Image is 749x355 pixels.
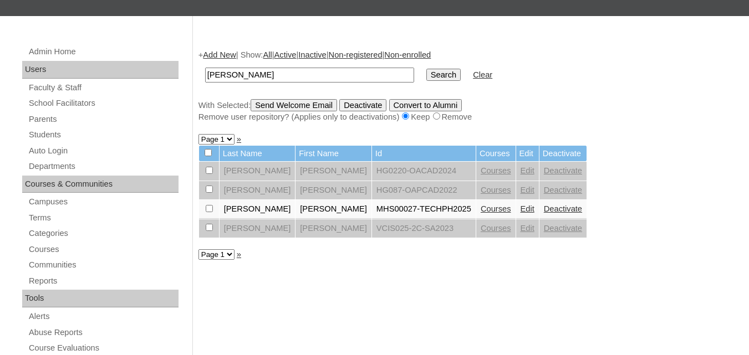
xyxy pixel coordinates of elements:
[544,224,582,233] a: Deactivate
[22,176,179,193] div: Courses & Communities
[28,227,179,240] a: Categories
[372,181,476,200] td: HG087-OAPCAD2022
[295,219,371,238] td: [PERSON_NAME]
[295,181,371,200] td: [PERSON_NAME]
[521,166,534,175] a: Edit
[329,50,383,59] a: Non-registered
[295,146,371,162] td: First Name
[28,81,179,95] a: Faculty & Staff
[389,99,462,111] input: Convert to Alumni
[220,181,295,200] td: [PERSON_NAME]
[521,186,534,194] a: Edit
[544,166,582,175] a: Deactivate
[539,146,587,162] td: Deactivate
[516,146,539,162] td: Edit
[251,99,337,111] input: Send Welcome Email
[28,144,179,158] a: Auto Login
[521,224,534,233] a: Edit
[28,211,179,225] a: Terms
[198,111,738,123] div: Remove user repository? (Applies only to deactivations) Keep Remove
[198,99,738,123] div: With Selected:
[426,69,461,81] input: Search
[28,160,179,173] a: Departments
[481,186,511,194] a: Courses
[198,49,738,122] div: + | Show: | | | |
[28,326,179,339] a: Abuse Reports
[205,68,414,83] input: Search
[372,219,476,238] td: VCIS025-2C-SA2023
[28,258,179,272] a: Communities
[28,128,179,142] a: Students
[203,50,236,59] a: Add New
[481,224,511,233] a: Courses
[274,50,297,59] a: Active
[28,195,179,209] a: Campuses
[481,204,511,213] a: Courses
[28,310,179,323] a: Alerts
[28,274,179,288] a: Reports
[237,135,241,143] a: »
[220,162,295,181] td: [PERSON_NAME]
[28,112,179,126] a: Parents
[28,341,179,355] a: Course Evaluations
[28,96,179,110] a: School Facilitators
[473,70,492,79] a: Clear
[295,200,371,219] td: [PERSON_NAME]
[476,146,516,162] td: Courses
[28,45,179,59] a: Admin Home
[22,61,179,79] div: Users
[339,99,386,111] input: Deactivate
[521,204,534,213] a: Edit
[237,250,241,259] a: »
[384,50,431,59] a: Non-enrolled
[544,186,582,194] a: Deactivate
[544,204,582,213] a: Deactivate
[298,50,327,59] a: Inactive
[295,162,371,181] td: [PERSON_NAME]
[22,290,179,307] div: Tools
[372,146,476,162] td: Id
[220,219,295,238] td: [PERSON_NAME]
[372,162,476,181] td: HG0220-OACAD2024
[28,243,179,256] a: Courses
[481,166,511,175] a: Courses
[220,146,295,162] td: Last Name
[372,200,476,219] td: MHS00027-TECHPH2025
[263,50,272,59] a: All
[220,200,295,219] td: [PERSON_NAME]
